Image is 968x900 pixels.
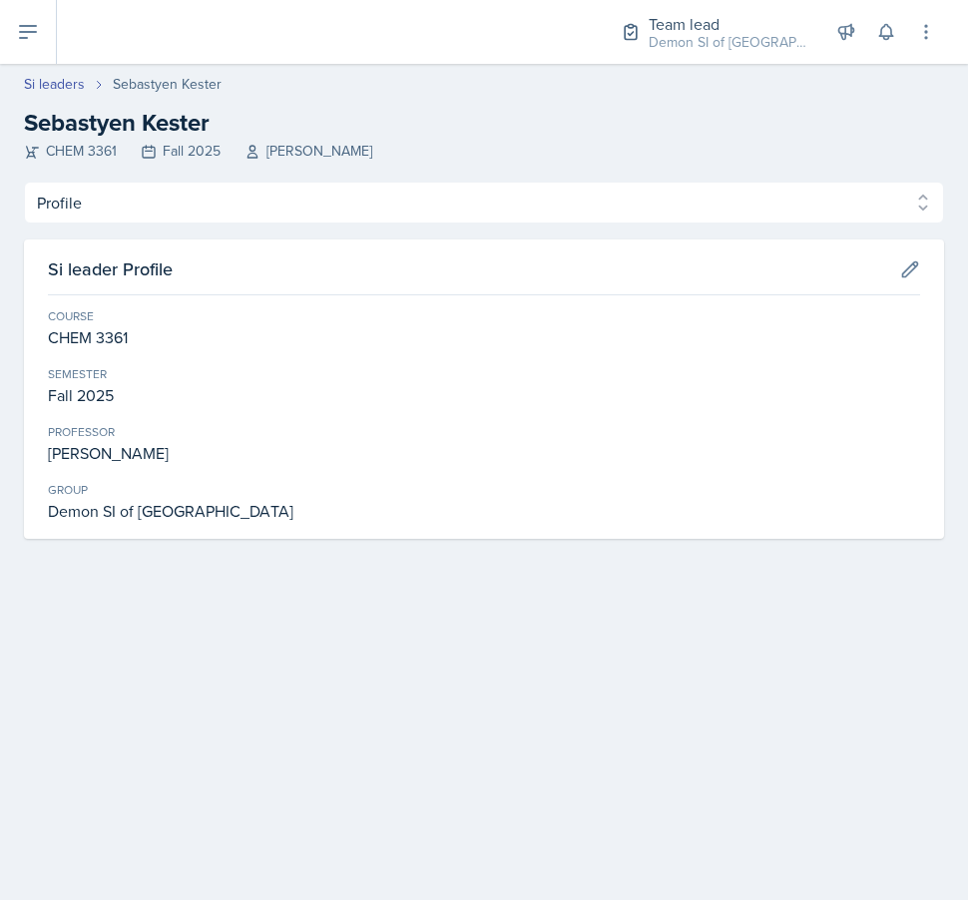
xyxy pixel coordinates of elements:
[48,365,920,383] div: Semester
[48,481,920,499] div: Group
[113,74,222,95] div: Sebastyen Kester
[24,74,85,95] a: Si leaders
[48,255,173,282] h3: Si leader Profile
[48,383,920,407] div: Fall 2025
[48,499,920,523] div: Demon SI of [GEOGRAPHIC_DATA]
[48,423,920,441] div: Professor
[48,307,920,325] div: Course
[24,141,944,162] div: CHEM 3361 Fall 2025 [PERSON_NAME]
[649,32,808,53] div: Demon SI of [GEOGRAPHIC_DATA] / Fall 2025
[48,441,920,465] div: [PERSON_NAME]
[48,325,920,349] div: CHEM 3361
[24,105,944,141] h2: Sebastyen Kester
[649,12,808,36] div: Team lead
